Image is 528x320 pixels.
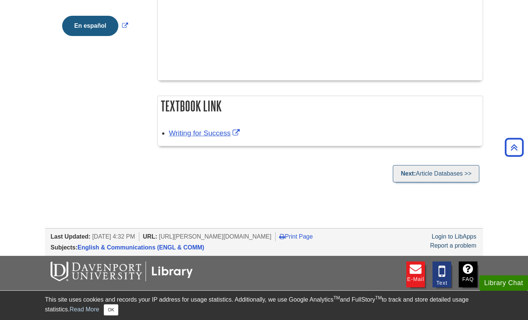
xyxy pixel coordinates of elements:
[158,96,483,116] h2: Textbook Link
[433,261,451,287] a: Text
[92,233,135,240] span: [DATE] 4:32 PM
[104,304,118,315] button: Close
[459,261,477,287] a: FAQ
[51,261,193,281] img: DU Libraries
[45,295,483,315] div: This site uses cookies and records your IP address for usage statistics. Additionally, we use Goo...
[279,233,313,240] a: Print Page
[78,244,204,251] a: English & Communications (ENGL & COMM)
[432,233,476,240] a: Login to LibApps
[401,170,416,177] strong: Next:
[51,244,78,251] span: Subjects:
[51,233,91,240] span: Last Updated:
[279,233,285,239] i: Print Page
[143,233,157,240] span: URL:
[60,23,130,29] a: Link opens in new window
[430,242,476,249] a: Report a problem
[62,16,118,36] button: En español
[406,261,425,287] a: E-mail
[333,295,340,300] sup: TM
[169,129,242,137] a: Link opens in new window
[159,233,271,240] span: [URL][PERSON_NAME][DOMAIN_NAME]
[70,306,99,312] a: Read More
[502,142,526,152] a: Back to Top
[393,165,479,182] a: Next:Article Databases >>
[375,295,382,300] sup: TM
[479,275,528,291] button: Library Chat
